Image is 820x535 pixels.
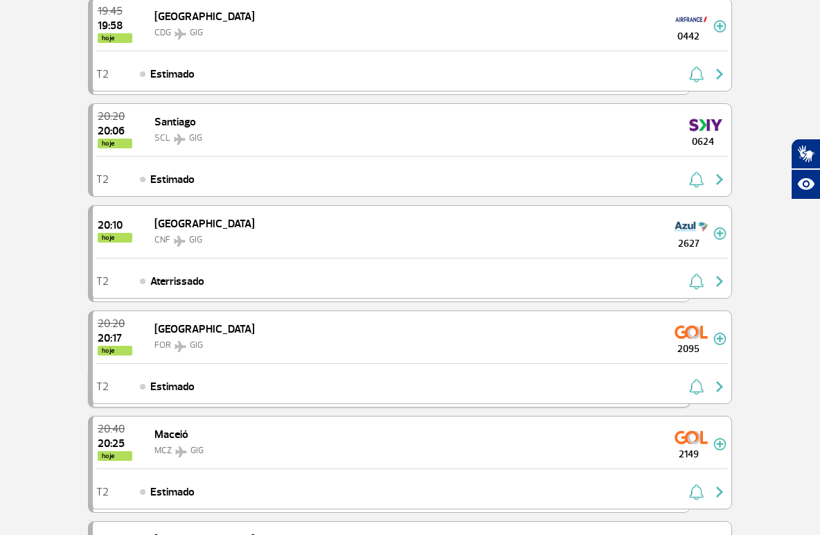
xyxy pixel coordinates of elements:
span: Maceió [154,428,188,441]
span: 2025-09-28 20:17:00 [98,333,132,344]
img: seta-direita-painel-voo.svg [711,171,728,188]
img: sino-painel-voo.svg [689,273,704,290]
span: Santiago [154,115,196,129]
img: Sky Airline [689,114,722,136]
span: Estimado [150,66,195,82]
img: sino-painel-voo.svg [689,378,704,395]
img: seta-direita-painel-voo.svg [711,273,728,290]
span: hoje [98,139,132,148]
span: 0624 [678,134,728,149]
span: SCL [154,132,170,143]
span: Estimado [150,171,195,188]
span: [GEOGRAPHIC_DATA] [154,10,255,24]
span: 2025-09-28 20:10:00 [98,220,132,231]
span: Aterrissado [150,273,204,290]
span: GIG [190,27,203,38]
button: Abrir recursos assistivos. [791,169,820,200]
span: 2025-09-28 20:25:00 [98,438,132,449]
span: T2 [96,175,109,184]
img: mais-info-painel-voo.svg [713,20,727,33]
span: hoje [98,451,132,461]
span: CDG [154,27,171,38]
span: Estimado [150,484,195,500]
img: mais-info-painel-voo.svg [713,227,727,240]
span: hoje [98,33,132,43]
span: [GEOGRAPHIC_DATA] [154,322,255,336]
span: 2025-09-28 20:40:00 [98,423,132,435]
span: 0442 [663,29,713,44]
span: 2025-09-28 20:20:00 [98,111,132,122]
span: GIG [189,234,202,245]
span: T2 [96,69,109,79]
span: 2627 [663,236,713,251]
img: seta-direita-painel-voo.svg [711,378,728,395]
img: sino-painel-voo.svg [689,66,704,82]
img: Azul Linhas Aéreas [675,216,708,238]
img: mais-info-painel-voo.svg [713,438,727,450]
span: T2 [96,382,109,392]
span: FOR [154,340,171,351]
span: 2095 [663,342,713,356]
span: GIG [189,132,202,143]
img: GOL Transportes Aereos [675,321,708,343]
img: seta-direita-painel-voo.svg [711,484,728,500]
img: GOL Transportes Aereos [675,426,708,448]
span: 2025-09-28 20:20:00 [98,318,132,329]
span: Estimado [150,378,195,395]
span: hoje [98,233,132,243]
div: Plugin de acessibilidade da Hand Talk. [791,139,820,200]
button: Abrir tradutor de língua de sinais. [791,139,820,169]
img: sino-painel-voo.svg [689,484,704,500]
span: 2025-09-28 20:06:00 [98,125,132,137]
span: 2025-09-28 19:58:00 [98,20,132,31]
span: [GEOGRAPHIC_DATA] [154,217,255,231]
span: 2025-09-28 19:45:00 [98,6,132,17]
img: mais-info-painel-voo.svg [713,333,727,345]
span: 2149 [663,447,713,462]
img: seta-direita-painel-voo.svg [711,66,728,82]
span: CNF [154,234,170,245]
span: T2 [96,277,109,286]
span: hoje [98,346,132,356]
span: GIG [190,340,203,351]
img: Air France [675,8,708,30]
span: T2 [96,487,109,497]
span: GIG [190,445,204,456]
img: sino-painel-voo.svg [689,171,704,188]
span: MCZ [154,445,172,456]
